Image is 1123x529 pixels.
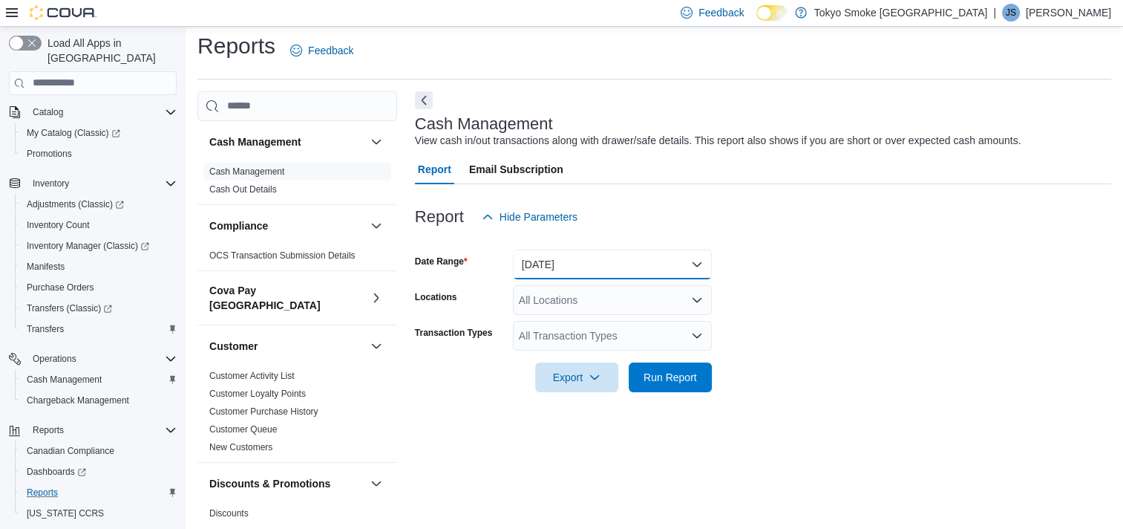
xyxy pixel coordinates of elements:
button: Open list of options [691,294,703,306]
button: Discounts & Promotions [367,475,385,493]
span: Manifests [27,261,65,273]
span: Discounts [209,507,249,519]
span: Export [544,363,609,392]
button: Hide Parameters [476,202,583,232]
button: Reports [27,421,70,439]
span: Purchase Orders [21,279,177,296]
button: Canadian Compliance [15,441,183,461]
a: Dashboards [15,461,183,482]
span: Cash Management [27,374,102,386]
label: Transaction Types [415,327,492,339]
label: Date Range [415,256,468,267]
a: Customer Queue [209,424,277,435]
span: Customer Purchase History [209,406,318,418]
span: Reports [27,487,58,499]
span: Adjustments (Classic) [21,195,177,213]
button: Customer [209,339,364,354]
span: Reports [21,484,177,502]
span: Chargeback Management [21,392,177,409]
a: Inventory Manager (Classic) [15,236,183,256]
span: Transfers [21,320,177,338]
a: New Customers [209,442,272,452]
button: [DATE] [513,250,712,279]
div: View cash in/out transactions along with drawer/safe details. This report also shows if you are s... [415,133,1021,149]
span: OCS Transaction Submission Details [209,250,356,262]
span: Inventory Count [27,219,90,231]
button: Operations [3,348,183,369]
a: Promotions [21,145,78,163]
span: Washington CCRS [21,504,177,522]
button: Catalog [27,103,69,121]
a: Adjustments (Classic) [15,194,183,215]
span: Inventory Count [21,216,177,234]
a: Cash Management [209,166,284,177]
h1: Reports [197,31,275,61]
button: Promotions [15,143,183,164]
h3: Report [415,208,464,226]
a: Canadian Compliance [21,442,120,460]
button: Inventory [3,173,183,194]
a: Purchase Orders [21,279,100,296]
button: Reports [15,482,183,503]
button: Cash Management [367,133,385,151]
span: Operations [27,350,177,368]
button: Compliance [209,218,364,233]
span: Canadian Compliance [21,442,177,460]
a: OCS Transaction Submission Details [209,250,356,261]
span: Customer Queue [209,423,277,435]
span: My Catalog (Classic) [21,124,177,142]
button: Export [535,363,618,392]
h3: Customer [209,339,258,354]
h3: Compliance [209,218,268,233]
button: Catalog [3,102,183,123]
a: Inventory Manager (Classic) [21,237,155,255]
button: Next [415,91,433,109]
span: Inventory Manager (Classic) [21,237,177,255]
span: Inventory [27,175,177,192]
span: Promotions [27,148,72,160]
button: Cash Management [15,369,183,390]
button: Discounts & Promotions [209,476,364,491]
div: Cash Management [197,163,397,204]
span: Customer Activity List [209,370,295,382]
h3: Discounts & Promotions [209,476,330,491]
a: Dashboards [21,463,92,481]
h3: Cash Management [209,134,301,149]
span: My Catalog (Classic) [27,127,120,139]
button: Cova Pay [GEOGRAPHIC_DATA] [367,289,385,307]
span: Transfers (Classic) [21,299,177,317]
a: Customer Loyalty Points [209,389,306,399]
span: Manifests [21,258,177,276]
span: Cash Out Details [209,184,277,195]
a: Reports [21,484,64,502]
span: Inventory [33,178,69,189]
button: Inventory [27,175,75,192]
p: Tokyo Smoke [GEOGRAPHIC_DATA] [814,4,988,22]
a: Discounts [209,508,249,519]
button: Run Report [629,363,712,392]
button: Inventory Count [15,215,183,236]
button: Purchase Orders [15,277,183,298]
span: Transfers (Classic) [27,302,112,314]
span: Report [418,155,451,184]
button: Customer [367,337,385,355]
div: Customer [197,367,397,462]
span: Dashboards [21,463,177,481]
span: New Customers [209,441,272,453]
a: Inventory Count [21,216,96,234]
span: Catalog [27,103,177,121]
span: [US_STATE] CCRS [27,507,104,519]
span: Dashboards [27,466,86,478]
div: Jason Sawka [1002,4,1020,22]
label: Locations [415,291,457,303]
input: Dark Mode [756,5,788,21]
span: Canadian Compliance [27,445,114,457]
span: Catalog [33,106,63,118]
span: Email Subscription [469,155,563,184]
button: [US_STATE] CCRS [15,503,183,524]
a: Chargeback Management [21,392,135,409]
a: Customer Activity List [209,371,295,381]
button: Manifests [15,256,183,277]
